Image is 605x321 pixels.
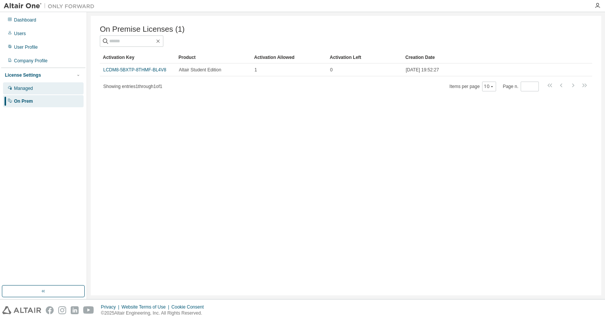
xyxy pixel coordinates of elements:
[330,51,399,63] div: Activation Left
[101,304,121,310] div: Privacy
[4,2,98,10] img: Altair One
[14,98,33,104] div: On Prem
[103,67,166,73] a: LCDM8-5BXTP-8THMF-BL4V8
[484,83,494,90] button: 10
[14,85,33,91] div: Managed
[450,82,496,91] span: Items per page
[406,67,439,73] span: [DATE] 19:52:27
[179,67,221,73] span: Altair Student Edition
[103,84,162,89] span: Showing entries 1 through 1 of 1
[14,44,38,50] div: User Profile
[330,67,333,73] span: 0
[254,67,257,73] span: 1
[58,306,66,314] img: instagram.svg
[2,306,41,314] img: altair_logo.svg
[405,51,559,63] div: Creation Date
[5,72,41,78] div: License Settings
[46,306,54,314] img: facebook.svg
[71,306,79,314] img: linkedin.svg
[14,58,48,64] div: Company Profile
[254,51,324,63] div: Activation Allowed
[178,51,248,63] div: Product
[101,310,208,316] p: © 2025 Altair Engineering, Inc. All Rights Reserved.
[83,306,94,314] img: youtube.svg
[503,82,539,91] span: Page n.
[103,51,172,63] div: Activation Key
[171,304,208,310] div: Cookie Consent
[14,31,26,37] div: Users
[100,25,185,34] span: On Premise Licenses (1)
[14,17,36,23] div: Dashboard
[121,304,171,310] div: Website Terms of Use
